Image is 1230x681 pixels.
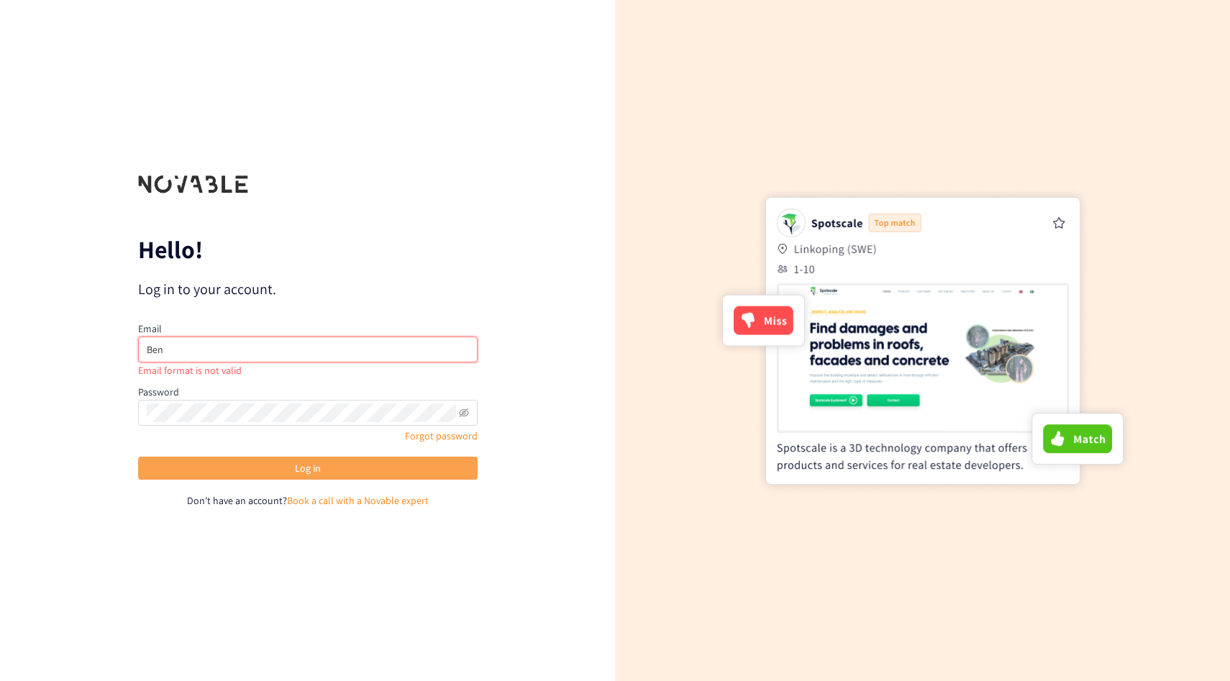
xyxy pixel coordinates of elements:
[187,494,287,507] span: Don't have an account?
[138,279,478,299] p: Log in to your account.
[138,238,478,261] p: Hello!
[459,408,469,418] span: eye-invisible
[295,460,321,476] span: Log in
[138,385,179,398] label: Password
[138,322,162,335] label: Email
[287,494,429,507] a: Book a call with a Novable expert
[138,457,478,480] button: Log in
[138,362,478,378] div: Email format is not valid
[405,429,478,442] a: Forgot password
[1158,612,1230,681] iframe: Chat Widget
